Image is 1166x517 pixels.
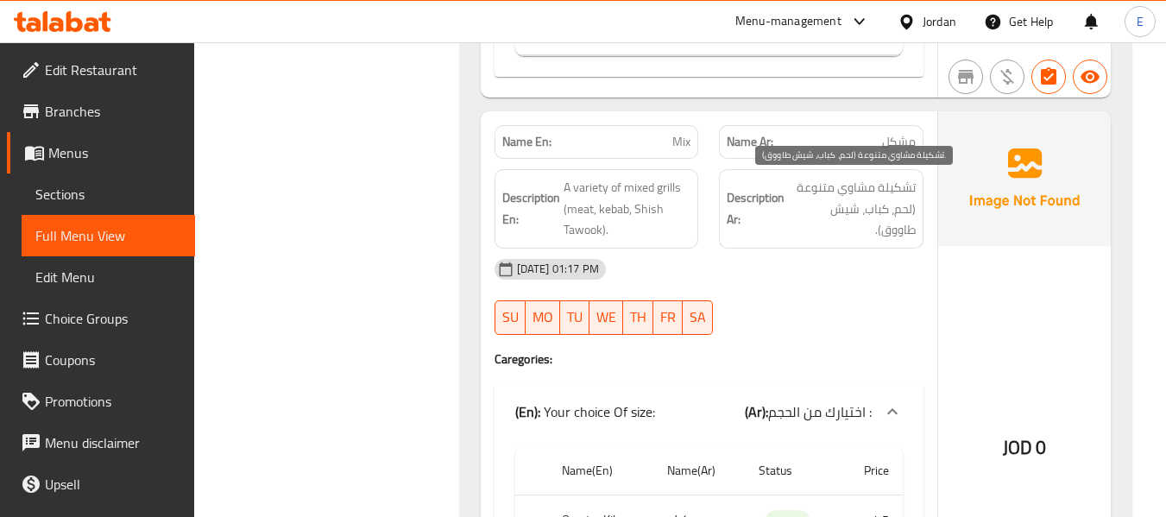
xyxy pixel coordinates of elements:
[7,463,195,505] a: Upsell
[515,401,655,422] p: Your choice Of size:
[22,215,195,256] a: Full Menu View
[495,300,526,335] button: SU
[1073,60,1107,94] button: Available
[45,474,181,495] span: Upsell
[672,133,690,151] span: Mix
[653,446,745,495] th: Name(Ar)
[45,350,181,370] span: Coupons
[768,399,872,425] span: اختيارك من الحجم :
[653,300,683,335] button: FR
[510,261,606,277] span: [DATE] 01:17 PM
[515,399,540,425] b: (En):
[7,49,195,91] a: Edit Restaurant
[788,177,916,241] span: تشكيلة مشاوي متنوعة (لحم، كباب، شيش طاووق).
[923,12,956,31] div: Jordan
[526,300,560,335] button: MO
[745,446,840,495] th: Status
[727,187,785,230] strong: Description Ar:
[7,422,195,463] a: Menu disclaimer
[735,11,841,32] div: Menu-management
[589,300,623,335] button: WE
[727,133,773,151] strong: Name Ar:
[22,256,195,298] a: Edit Menu
[690,305,706,330] span: SA
[495,350,923,368] h4: Caregories:
[938,111,1111,246] img: Ae5nvW7+0k+MAAAAAElFTkSuQmCC
[533,305,553,330] span: MO
[1036,431,1046,464] span: 0
[630,305,646,330] span: TH
[35,267,181,287] span: Edit Menu
[1003,431,1032,464] span: JOD
[745,399,768,425] b: (Ar):
[7,132,195,173] a: Menus
[7,91,195,132] a: Branches
[502,133,551,151] strong: Name En:
[45,432,181,453] span: Menu disclaimer
[45,60,181,80] span: Edit Restaurant
[882,133,916,151] span: مشكل
[560,300,589,335] button: TU
[548,446,653,495] th: Name(En)
[502,187,560,230] strong: Description En:
[7,339,195,381] a: Coupons
[623,300,653,335] button: TH
[45,308,181,329] span: Choice Groups
[596,305,616,330] span: WE
[949,60,983,94] button: Not branch specific item
[48,142,181,163] span: Menus
[7,298,195,339] a: Choice Groups
[35,225,181,246] span: Full Menu View
[567,305,583,330] span: TU
[22,173,195,215] a: Sections
[990,60,1024,94] button: Purchased item
[7,381,195,422] a: Promotions
[1137,12,1144,31] span: E
[1031,60,1066,94] button: Has choices
[45,101,181,122] span: Branches
[495,384,923,439] div: (En): Your choice Of size:(Ar):اختيارك من الحجم :
[35,184,181,205] span: Sections
[564,177,691,241] span: A variety of mixed grills (meat, kebab, Shish Tawook).
[683,300,713,335] button: SA
[660,305,676,330] span: FR
[502,305,519,330] span: SU
[45,391,181,412] span: Promotions
[839,446,903,495] th: Price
